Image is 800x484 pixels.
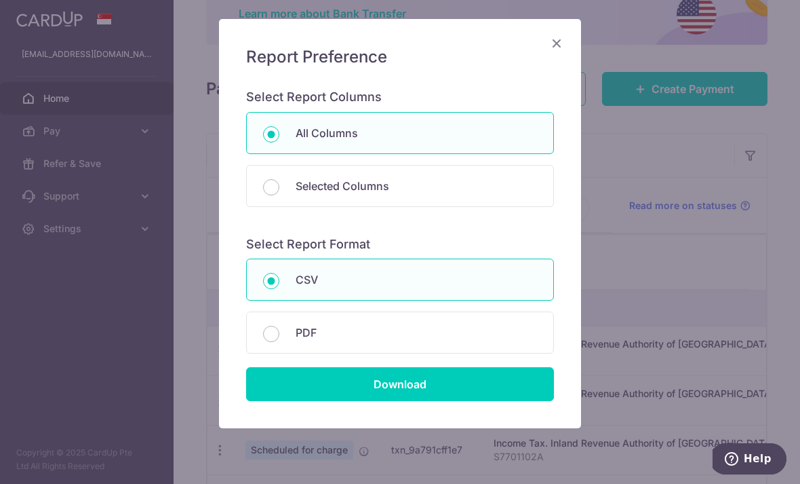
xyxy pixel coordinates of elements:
p: Selected Columns [296,178,537,194]
span: Help [31,10,59,22]
p: PDF [296,324,537,341]
h5: Report Preference [246,46,554,68]
h6: Select Report Format [246,237,554,253]
input: Download [246,367,554,401]
button: Close [548,35,565,52]
p: All Columns [296,125,537,141]
h6: Select Report Columns [246,90,554,105]
p: CSV [296,272,537,288]
iframe: Opens a widget where you can find more information [713,443,786,477]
